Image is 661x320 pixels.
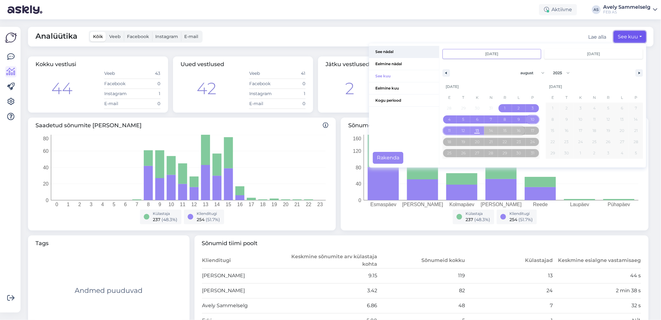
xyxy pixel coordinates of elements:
tspan: [PERSON_NAME] [481,202,522,207]
span: 23 [517,136,521,148]
tspan: 0 [359,197,361,203]
span: 29 [551,148,555,159]
button: Eelmine nädal [369,58,439,70]
button: 13 [470,125,484,136]
span: 18 [593,125,596,136]
tspan: 20 [43,181,49,187]
span: 1 [504,103,506,114]
button: 20 [470,136,484,148]
span: N [484,93,498,103]
span: 3 [579,103,582,114]
span: 10 [531,114,535,125]
td: 41 [277,69,306,79]
th: Külastajad [465,253,553,269]
span: Analüütika [35,31,77,43]
span: 24 [578,136,583,148]
button: 23 [560,136,574,148]
button: 23 [512,136,526,148]
span: 3 [532,103,534,114]
button: 9 [512,114,526,125]
span: 30 [564,148,569,159]
span: E-mail [184,34,198,39]
button: 5 [601,103,615,114]
span: T [457,93,471,103]
span: ( 48.3 %) [162,217,178,222]
td: Facebook [104,79,132,89]
tspan: 40 [43,165,49,170]
tspan: 23 [317,202,323,207]
button: 8 [546,114,560,125]
span: 15 [503,125,507,136]
td: 7 [465,298,553,313]
button: 28 [484,148,498,159]
td: E-mail [104,99,132,109]
span: 4 [593,103,596,114]
td: 6.86 [290,298,377,313]
div: 2 [345,76,354,101]
span: 24 [530,136,535,148]
button: 26 [601,136,615,148]
tspan: 9 [158,202,161,207]
span: L [615,93,629,103]
tspan: 12 [191,202,197,207]
button: 19 [457,136,471,148]
td: 48 [377,298,465,313]
button: 4 [443,114,457,125]
span: 18 [448,136,451,148]
button: 25 [443,148,457,159]
tspan: 17 [249,202,254,207]
td: [PERSON_NAME] [202,283,290,298]
td: 9.15 [290,268,377,283]
span: 237 [466,217,473,222]
span: 27 [475,148,479,159]
button: 1 [546,103,560,114]
button: 11 [443,125,457,136]
span: E [443,93,457,103]
div: Lae alla [588,33,606,41]
button: 6 [470,114,484,125]
tspan: 0 [46,197,49,203]
button: Rakenda [373,152,403,164]
tspan: 1 [67,202,70,207]
tspan: 120 [353,148,361,154]
span: See kuu [369,70,439,82]
button: 19 [601,125,615,136]
button: 7 [629,103,643,114]
span: 9 [518,114,520,125]
button: 14 [629,114,643,125]
td: 119 [377,268,465,283]
button: 22 [498,136,512,148]
td: 13 [465,268,553,283]
span: 5 [607,103,609,114]
span: 2 [565,103,568,114]
div: 44 [51,76,73,101]
div: Aktiivne [539,4,577,15]
td: 0 [132,79,161,89]
span: Saadetud sõnumite [PERSON_NAME] [35,121,328,130]
button: 27 [470,148,484,159]
span: 13 [621,114,624,125]
span: Sõnumid tiimi poolt [202,239,641,248]
div: 42 [197,76,216,101]
span: R [601,93,615,103]
td: 0 [277,99,306,109]
tspan: 14 [214,202,220,207]
span: T [560,93,574,103]
div: [DATE] [546,81,643,93]
button: 18 [443,136,457,148]
div: Külastaja [466,211,490,216]
button: See nädal [369,46,439,58]
span: 21 [489,136,493,148]
span: E [546,93,560,103]
span: Kokku vestlusi [35,61,76,68]
span: 7 [635,103,637,114]
tspan: 5 [113,202,115,207]
button: 2 [512,103,526,114]
span: 14 [634,114,638,125]
span: 4 [448,114,451,125]
button: 13 [615,114,629,125]
span: 8 [504,114,506,125]
span: 23 [565,136,569,148]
